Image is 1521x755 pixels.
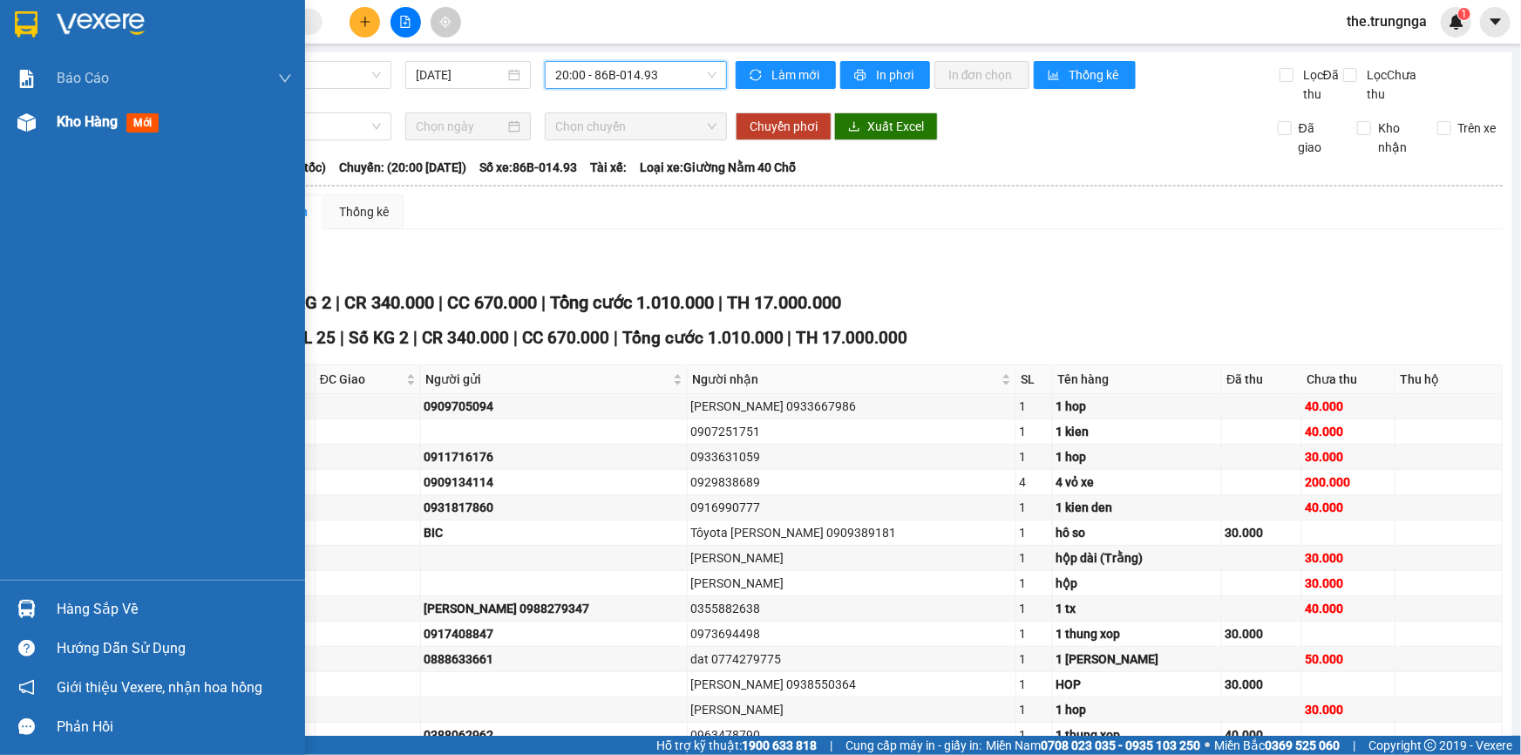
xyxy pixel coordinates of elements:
[349,328,409,348] span: Số KG 2
[1019,548,1049,568] div: 1
[1019,422,1049,441] div: 1
[876,65,916,85] span: In phơi
[1056,447,1219,466] div: 1 hop
[424,473,684,492] div: 0909134114
[834,112,938,140] button: downloadXuất Excel
[1056,574,1219,593] div: hộp
[57,596,292,622] div: Hàng sắp về
[340,328,344,348] span: |
[390,7,421,37] button: file-add
[986,736,1200,755] span: Miền Nam
[1205,742,1210,749] span: ⚪️
[555,62,716,88] span: 20:00 - 86B-014.93
[339,158,466,177] span: Chuyến: (20:00 [DATE])
[614,328,618,348] span: |
[1305,473,1392,492] div: 200.000
[1305,447,1392,466] div: 30.000
[690,675,1013,694] div: [PERSON_NAME] 0938550364
[1292,119,1344,157] span: Đã giao
[830,736,832,755] span: |
[656,736,817,755] span: Hỗ trợ kỹ thuật:
[18,640,35,656] span: question-circle
[1019,498,1049,517] div: 1
[416,65,505,85] input: 12/08/2025
[1305,574,1392,593] div: 30.000
[1019,473,1049,492] div: 4
[1225,624,1299,643] div: 30.000
[1480,7,1511,37] button: caret-down
[1265,738,1340,752] strong: 0369 525 060
[424,624,684,643] div: 0917408847
[736,61,836,89] button: syncLàm mới
[1305,650,1392,669] div: 50.000
[439,16,452,28] span: aim
[541,292,546,313] span: |
[424,397,684,416] div: 0909705094
[690,397,1013,416] div: [PERSON_NAME] 0933667986
[1305,599,1392,618] div: 40.000
[1019,447,1049,466] div: 1
[1069,65,1122,85] span: Thống kê
[424,725,684,745] div: 0388062962
[359,16,371,28] span: plus
[1041,738,1200,752] strong: 0708 023 035 - 0935 103 250
[1056,397,1219,416] div: 1 hop
[17,113,36,132] img: warehouse-icon
[57,677,262,698] span: Giới thiệu Vexere, nhận hoa hồng
[1048,69,1063,83] span: bar-chart
[1019,523,1049,542] div: 1
[513,328,518,348] span: |
[18,718,35,735] span: message
[1333,10,1441,32] span: the.trungnga
[320,370,403,389] span: ĐC Giao
[690,447,1013,466] div: 0933631059
[1296,65,1343,104] span: Lọc Đã thu
[690,473,1013,492] div: 0929838689
[17,70,36,88] img: solution-icon
[1488,14,1504,30] span: caret-down
[413,328,418,348] span: |
[718,292,723,313] span: |
[350,7,380,37] button: plus
[771,65,822,85] span: Làm mới
[424,599,684,618] div: [PERSON_NAME] 0988279347
[479,158,577,177] span: Số xe: 86B-014.93
[1449,14,1464,30] img: icon-new-feature
[690,650,1013,669] div: dat 0774279775
[1056,599,1219,618] div: 1 tx
[797,328,908,348] span: TH 17.000.000
[1019,574,1049,593] div: 1
[424,523,684,542] div: BIC
[690,523,1013,542] div: Tôyota [PERSON_NAME] 0909389181
[1424,739,1436,752] span: copyright
[1056,498,1219,517] div: 1 kien den
[1360,65,1439,104] span: Lọc Chưa thu
[1034,61,1136,89] button: bar-chartThống kê
[1461,8,1467,20] span: 1
[867,117,924,136] span: Xuất Excel
[1019,700,1049,719] div: 1
[1053,365,1222,394] th: Tên hàng
[431,7,461,37] button: aim
[1056,725,1219,745] div: 1 thung xop
[1458,8,1470,20] sup: 1
[742,738,817,752] strong: 1900 633 818
[692,370,998,389] span: Người nhận
[57,636,292,662] div: Hướng dẫn sử dụng
[57,67,109,89] span: Báo cáo
[1305,422,1392,441] div: 40.000
[1302,365,1395,394] th: Chưa thu
[1225,725,1299,745] div: 40.000
[1019,650,1049,669] div: 1
[934,61,1029,89] button: In đơn chọn
[690,422,1013,441] div: 0907251751
[416,117,505,136] input: Chọn ngày
[1353,736,1355,755] span: |
[424,650,684,669] div: 0888633661
[1305,498,1392,517] div: 40.000
[736,112,832,140] button: Chuyển phơi
[1214,736,1340,755] span: Miền Bắc
[1225,523,1299,542] div: 30.000
[840,61,930,89] button: printerIn phơi
[522,328,609,348] span: CC 670.000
